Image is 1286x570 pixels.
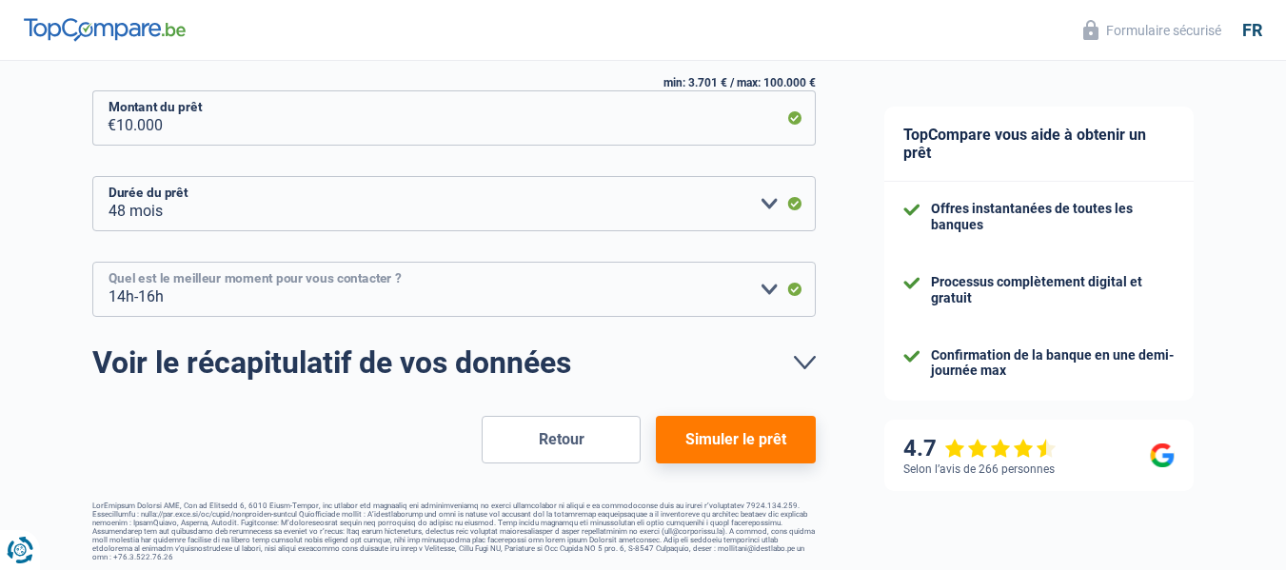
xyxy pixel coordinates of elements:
img: TopCompare Logo [24,18,186,41]
span: € [92,90,116,146]
img: Advertisement [5,199,6,200]
div: 4.7 [903,435,1057,462]
button: Simuler le prêt [656,416,815,463]
button: Retour [482,416,641,463]
button: Formulaire sécurisé [1072,14,1233,46]
div: TopCompare vous aide à obtenir un prêt [884,107,1194,182]
a: Voir le récapitulatif de vos données [92,347,816,378]
div: Selon l’avis de 266 personnes [903,462,1055,476]
div: Confirmation de la banque en une demi-journée max [931,347,1175,380]
div: Offres instantanées de toutes les banques [931,201,1175,233]
footer: LorEmipsum Dolorsi AME, Con ad Elitsedd 6, 6010 Eiusm-Tempor, inc utlabor etd magnaaliq eni admin... [92,501,816,561]
div: fr [1242,20,1262,41]
div: min: 3.701 € / max: 100.000 € [92,76,816,89]
div: Processus complètement digital et gratuit [931,274,1175,306]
